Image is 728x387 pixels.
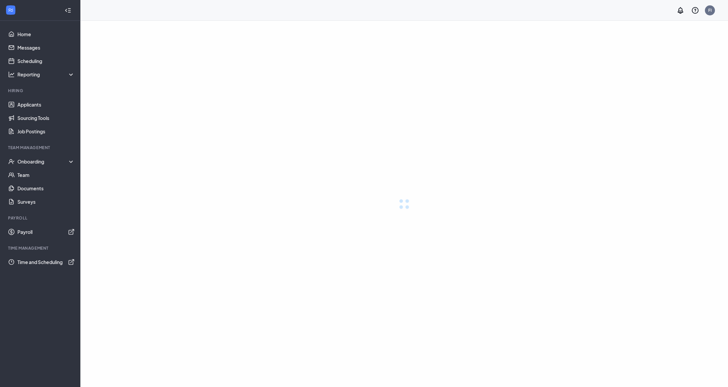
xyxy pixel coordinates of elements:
a: Applicants [17,98,75,111]
a: Documents [17,182,75,195]
a: PayrollExternalLink [17,225,75,239]
a: Time and SchedulingExternalLink [17,255,75,269]
div: TIME MANAGEMENT [8,245,73,251]
a: Sourcing Tools [17,111,75,125]
div: Hiring [8,88,73,93]
a: Surveys [17,195,75,208]
a: Team [17,168,75,182]
div: Payroll [8,215,73,221]
div: Reporting [17,71,75,78]
svg: Collapse [65,7,71,14]
div: Onboarding [17,158,75,165]
svg: WorkstreamLogo [7,7,14,13]
svg: QuestionInfo [691,6,699,14]
svg: Notifications [676,6,684,14]
svg: Analysis [8,71,15,78]
a: Job Postings [17,125,75,138]
a: Scheduling [17,54,75,68]
div: FI [708,7,712,13]
svg: UserCheck [8,158,15,165]
a: Messages [17,41,75,54]
div: Team Management [8,145,73,150]
a: Home [17,27,75,41]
